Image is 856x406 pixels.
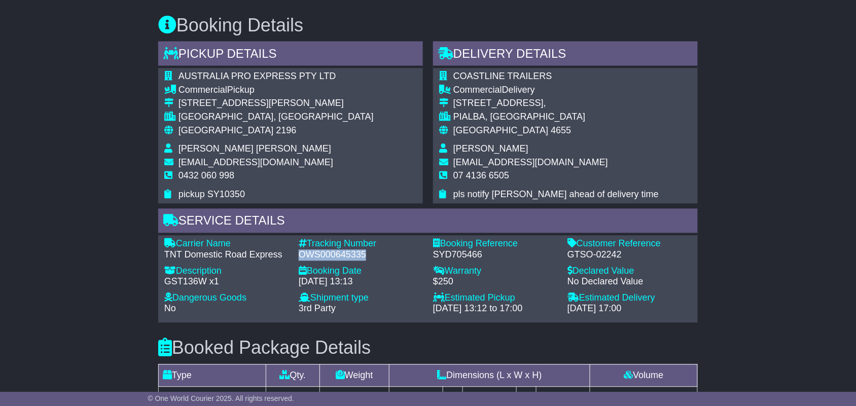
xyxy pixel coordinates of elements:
[567,293,692,304] div: Estimated Delivery
[158,42,423,69] div: Pickup Details
[299,304,336,314] span: 3rd Party
[164,304,176,314] span: No
[453,190,659,200] span: pls notify [PERSON_NAME] ahead of delivery time
[567,266,692,277] div: Declared Value
[433,304,557,315] div: [DATE] 13:12 to 17:00
[179,190,245,200] span: pickup SY10350
[433,239,557,250] div: Booking Reference
[179,144,331,154] span: [PERSON_NAME] [PERSON_NAME]
[179,98,374,109] div: [STREET_ADDRESS][PERSON_NAME]
[453,158,608,168] span: [EMAIL_ADDRESS][DOMAIN_NAME]
[433,266,557,277] div: Warranty
[159,364,266,387] td: Type
[179,71,336,82] span: AUSTRALIA PRO EXPRESS PTY LTD
[276,126,296,136] span: 2196
[148,394,294,402] span: © One World Courier 2025. All rights reserved.
[179,85,227,95] span: Commercial
[299,239,423,250] div: Tracking Number
[299,277,423,288] div: [DATE] 13:13
[453,144,528,154] span: [PERSON_NAME]
[453,71,552,82] span: COASTLINE TRAILERS
[164,277,289,288] div: GST136W x1
[299,293,423,304] div: Shipment type
[433,42,698,69] div: Delivery Details
[179,112,374,123] div: [GEOGRAPHIC_DATA], [GEOGRAPHIC_DATA]
[567,239,692,250] div: Customer Reference
[433,250,557,261] div: SYD705466
[164,266,289,277] div: Description
[179,85,374,96] div: Pickup
[567,277,692,288] div: No Declared Value
[179,126,273,136] span: [GEOGRAPHIC_DATA]
[158,338,698,358] h3: Booked Package Details
[158,209,698,236] div: Service Details
[551,126,571,136] span: 4655
[453,112,659,123] div: PIALBA, [GEOGRAPHIC_DATA]
[179,158,333,168] span: [EMAIL_ADDRESS][DOMAIN_NAME]
[433,277,557,288] div: $250
[299,266,423,277] div: Booking Date
[453,126,548,136] span: [GEOGRAPHIC_DATA]
[164,250,289,261] div: TNT Domestic Road Express
[567,304,692,315] div: [DATE] 17:00
[657,391,661,399] sup: 3
[453,171,509,181] span: 07 4136 6505
[567,250,692,261] div: GTSO-02242
[164,239,289,250] div: Carrier Name
[389,364,590,387] td: Dimensions (L x W x H)
[453,85,659,96] div: Delivery
[299,250,423,261] div: OWS000645335
[433,293,557,304] div: Estimated Pickup
[590,364,698,387] td: Volume
[158,15,698,35] h3: Booking Details
[164,293,289,304] div: Dangerous Goods
[266,364,319,387] td: Qty.
[319,364,389,387] td: Weight
[453,98,659,109] div: [STREET_ADDRESS],
[453,85,502,95] span: Commercial
[179,171,234,181] span: 0432 060 998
